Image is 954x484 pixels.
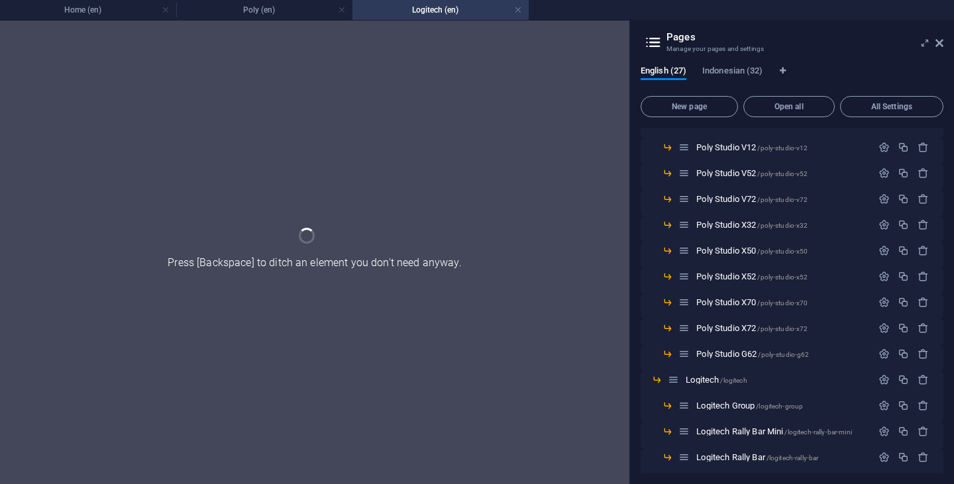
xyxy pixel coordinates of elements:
h4: Poly (en) [176,3,352,17]
span: All Settings [846,103,937,111]
span: /logitech-group [756,403,803,410]
span: Click to open page [696,297,808,307]
div: Remove [918,245,929,256]
span: Poly Studio G62 [696,349,809,359]
span: /poly-studio-x52 [757,273,808,281]
div: Remove [918,193,929,205]
span: Click to open page [696,452,818,462]
div: Settings [878,426,890,437]
div: Duplicate [898,374,909,385]
div: Poly Studio V12/poly-studio-v12 [692,143,872,152]
div: Settings [878,271,890,282]
div: Language Tabs [641,66,943,91]
span: Click to open page [696,401,803,411]
div: Duplicate [898,271,909,282]
span: /logitech [720,377,747,384]
div: Duplicate [898,348,909,360]
span: /logitech-rally-bar-mini [784,428,851,436]
button: All Settings [840,96,943,117]
div: Duplicate [898,193,909,205]
div: Logitech Rally Bar Mini/logitech-rally-bar-mini [692,427,872,436]
div: Settings [878,142,890,153]
div: Remove [918,426,929,437]
div: Poly Studio X50/poly-studio-x50 [692,246,872,255]
div: Remove [918,348,929,360]
div: Duplicate [898,245,909,256]
div: Settings [878,452,890,463]
div: Duplicate [898,142,909,153]
div: Logitech Group/logitech-group [692,401,872,410]
span: /poly-studio-x32 [757,222,808,229]
div: Poly Studio G62/poly-studio-g62 [692,350,872,358]
div: Remove [918,374,929,385]
h4: Logitech (en) [352,3,529,17]
div: Settings [878,374,890,385]
span: /poly-studio-g62 [758,351,809,358]
div: Poly Studio X70/poly-studio-x70 [692,298,872,307]
span: Click to open page [696,426,852,436]
span: /poly-studio-x70 [757,299,808,307]
div: Poly Studio V52/poly-studio-v52 [692,169,872,177]
div: Remove [918,168,929,179]
div: Logitech Rally Bar/logitech-rally-bar [692,453,872,461]
div: Duplicate [898,452,909,463]
span: /logitech-rally-bar [767,454,819,461]
div: Logitech/logitech [682,375,872,384]
h3: Manage your pages and settings [666,43,917,55]
div: Duplicate [898,426,909,437]
span: Open all [749,103,829,111]
div: Poly Studio V72/poly-studio-v72 [692,195,872,203]
div: Remove [918,271,929,282]
span: /poly-studio-v72 [757,196,808,203]
h2: Pages [666,31,943,43]
span: /poly-studio-x72 [757,325,808,332]
span: /poly-studio-v52 [757,170,808,177]
span: Logitech [686,375,747,385]
div: Settings [878,400,890,411]
span: Poly Studio V52 [696,168,808,178]
div: Remove [918,400,929,411]
div: Poly Studio X72/poly-studio-x72 [692,324,872,332]
div: Duplicate [898,168,909,179]
span: Click to open page [696,323,808,333]
div: Settings [878,219,890,230]
div: Duplicate [898,219,909,230]
div: Duplicate [898,322,909,334]
span: New page [647,103,732,111]
div: Remove [918,297,929,308]
span: Indonesian (32) [702,63,763,81]
span: /poly-studio-v12 [757,144,808,152]
div: Settings [878,322,890,334]
button: Open all [743,96,835,117]
div: Remove [918,142,929,153]
span: English (27) [641,63,686,81]
span: Click to open page [696,142,808,152]
span: Poly Studio X50 [696,246,808,256]
span: /poly-studio-x50 [757,248,808,255]
div: Settings [878,168,890,179]
span: Click to open page [696,220,808,230]
div: Remove [918,322,929,334]
div: Settings [878,245,890,256]
div: Duplicate [898,297,909,308]
div: Duplicate [898,400,909,411]
div: Settings [878,297,890,308]
div: Settings [878,348,890,360]
span: Click to open page [696,194,808,204]
span: Click to open page [696,271,808,281]
div: Remove [918,219,929,230]
div: Poly Studio X32/poly-studio-x32 [692,220,872,229]
div: Remove [918,452,929,463]
div: Settings [878,193,890,205]
div: Poly Studio X52/poly-studio-x52 [692,272,872,281]
button: New page [641,96,738,117]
